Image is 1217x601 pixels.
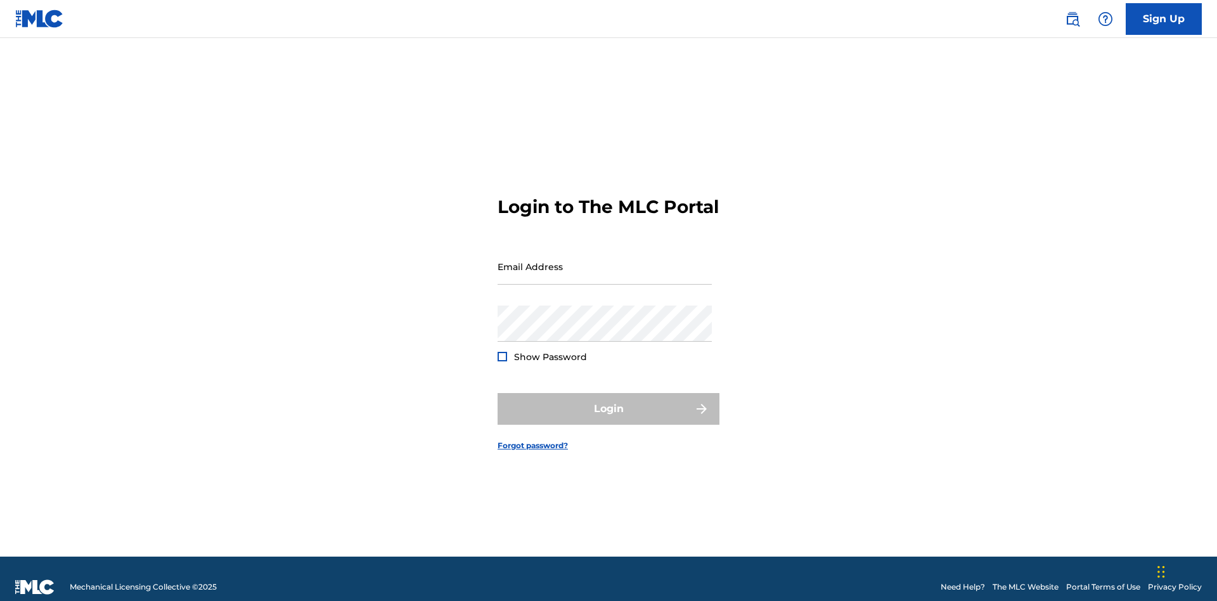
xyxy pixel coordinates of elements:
[70,581,217,593] span: Mechanical Licensing Collective © 2025
[498,196,719,218] h3: Login to The MLC Portal
[1154,540,1217,601] iframe: Chat Widget
[1065,11,1080,27] img: search
[15,579,55,595] img: logo
[1093,6,1118,32] div: Help
[1098,11,1113,27] img: help
[1060,6,1085,32] a: Public Search
[15,10,64,28] img: MLC Logo
[498,440,568,451] a: Forgot password?
[1148,581,1202,593] a: Privacy Policy
[1126,3,1202,35] a: Sign Up
[1157,553,1165,591] div: Drag
[514,351,587,363] span: Show Password
[1066,581,1140,593] a: Portal Terms of Use
[941,581,985,593] a: Need Help?
[993,581,1059,593] a: The MLC Website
